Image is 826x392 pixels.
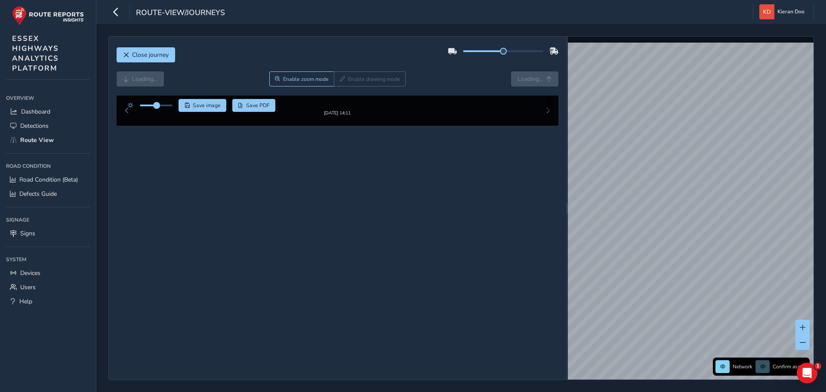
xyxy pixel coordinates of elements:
a: Users [6,280,90,294]
span: Signs [20,229,35,238]
span: Save image [193,102,221,109]
button: Zoom [269,71,334,86]
img: Thumbnail frame [311,108,364,117]
span: Close journey [132,51,169,59]
span: Help [19,297,32,306]
span: Dashboard [21,108,50,116]
span: Confirm assets [773,363,807,370]
div: Road Condition [6,160,90,173]
a: Help [6,294,90,309]
button: Save [179,99,226,112]
a: Route View [6,133,90,147]
div: [DATE] 14:11 [311,117,364,123]
span: Detections [20,122,49,130]
button: PDF [232,99,276,112]
a: Detections [6,119,90,133]
div: Signage [6,213,90,226]
a: Dashboard [6,105,90,119]
span: Save PDF [246,102,270,109]
span: route-view/journeys [136,7,225,19]
span: Network [733,363,752,370]
span: Enable zoom mode [283,76,329,83]
a: Defects Guide [6,187,90,201]
div: Overview [6,92,90,105]
iframe: Intercom live chat [797,363,817,383]
span: Users [20,283,36,291]
a: Signs [6,226,90,241]
span: 1 [814,363,821,370]
span: Route View [20,136,54,144]
span: Devices [20,269,40,277]
div: System [6,253,90,266]
a: Road Condition (Beta) [6,173,90,187]
a: Devices [6,266,90,280]
button: Close journey [117,47,175,62]
span: Road Condition (Beta) [19,176,78,184]
img: diamond-layout [759,4,774,19]
span: Defects Guide [19,190,57,198]
img: rr logo [12,6,84,25]
button: Kieran Doo [759,4,808,19]
span: ESSEX HIGHWAYS ANALYTICS PLATFORM [12,34,59,73]
span: Kieran Doo [777,4,804,19]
